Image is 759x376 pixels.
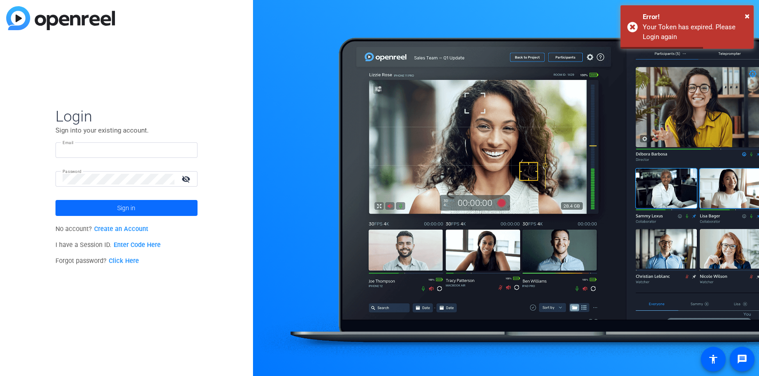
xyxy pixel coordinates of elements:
[708,354,719,364] mat-icon: accessibility
[737,354,747,364] mat-icon: message
[745,11,750,21] span: ×
[63,145,190,156] input: Enter Email Address
[109,257,139,265] a: Click Here
[176,172,198,185] mat-icon: visibility_off
[55,200,198,216] button: Sign in
[117,197,135,219] span: Sign in
[94,225,148,233] a: Create an Account
[6,6,115,30] img: blue-gradient.svg
[643,22,747,42] div: Your Token has expired. Please Login again
[55,225,148,233] span: No account?
[643,12,747,22] div: Error!
[745,9,750,23] button: Close
[55,107,198,125] span: Login
[55,257,139,265] span: Forgot password?
[55,241,161,249] span: I have a Session ID.
[114,241,161,249] a: Enter Code Here
[55,125,198,135] p: Sign into your existing account.
[63,169,82,174] mat-label: Password
[63,140,74,145] mat-label: Email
